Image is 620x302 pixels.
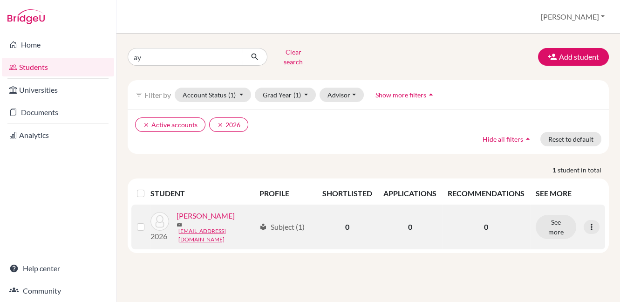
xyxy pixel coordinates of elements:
[368,88,443,102] button: Show more filtersarrow_drop_up
[175,88,251,102] button: Account Status(1)
[426,90,436,99] i: arrow_drop_up
[177,210,235,221] a: [PERSON_NAME]
[150,182,254,205] th: STUDENT
[317,205,378,249] td: 0
[538,48,609,66] button: Add student
[150,212,169,231] img: Hussain, Ayzah
[475,132,540,146] button: Hide all filtersarrow_drop_up
[7,9,45,24] img: Bridge-U
[267,45,319,69] button: Clear search
[2,126,114,144] a: Analytics
[209,117,248,132] button: clear2026
[254,182,317,205] th: PROFILE
[375,91,426,99] span: Show more filters
[293,91,301,99] span: (1)
[259,223,267,231] span: local_library
[2,35,114,54] a: Home
[144,90,171,99] span: Filter by
[177,222,182,227] span: mail
[2,81,114,99] a: Universities
[483,135,523,143] span: Hide all filters
[317,182,378,205] th: SHORTLISTED
[259,221,305,233] div: Subject (1)
[540,132,601,146] button: Reset to default
[378,182,442,205] th: APPLICATIONS
[150,231,169,242] p: 2026
[320,88,364,102] button: Advisor
[178,227,255,244] a: [EMAIL_ADDRESS][DOMAIN_NAME]
[537,8,609,26] button: [PERSON_NAME]
[442,182,530,205] th: RECOMMENDATIONS
[378,205,442,249] td: 0
[536,215,576,239] button: See more
[135,117,205,132] button: clearActive accounts
[558,165,609,175] span: student in total
[228,91,236,99] span: (1)
[448,221,525,233] p: 0
[2,281,114,300] a: Community
[128,48,243,66] input: Find student by name...
[552,165,558,175] strong: 1
[2,103,114,122] a: Documents
[523,134,532,144] i: arrow_drop_up
[217,122,224,128] i: clear
[2,58,114,76] a: Students
[143,122,150,128] i: clear
[2,259,114,278] a: Help center
[135,91,143,98] i: filter_list
[530,182,605,205] th: SEE MORE
[255,88,316,102] button: Grad Year(1)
